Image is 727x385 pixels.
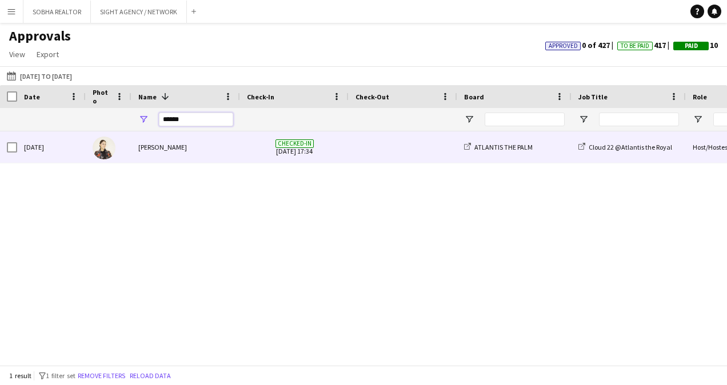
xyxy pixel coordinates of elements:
span: Board [464,93,484,101]
span: Check-Out [355,93,389,101]
button: Reload data [127,370,173,382]
span: Approved [549,42,578,50]
span: Cloud 22 @Atlantis the Royal [589,143,672,151]
span: View [9,49,25,59]
span: 417 [617,40,673,50]
span: Check-In [247,93,274,101]
span: 0 of 427 [545,40,617,50]
div: [DATE] [17,131,86,163]
span: To Be Paid [621,42,649,50]
button: Open Filter Menu [578,114,589,125]
span: [DATE] 17:34 [247,131,342,163]
span: Export [37,49,59,59]
button: [DATE] to [DATE] [5,69,74,83]
input: Name Filter Input [159,113,233,126]
span: Name [138,93,157,101]
input: Board Filter Input [485,113,565,126]
span: Job Title [578,93,608,101]
a: ATLANTIS THE PALM [464,143,533,151]
span: Checked-in [275,139,314,148]
a: View [5,47,30,62]
span: Paid [685,42,698,50]
span: 10 [673,40,718,50]
span: ATLANTIS THE PALM [474,143,533,151]
button: SOBHA REALTOR [23,1,91,23]
button: SIGHT AGENCY / NETWORK [91,1,187,23]
span: Date [24,93,40,101]
a: Cloud 22 @Atlantis the Royal [578,143,672,151]
input: Job Title Filter Input [599,113,679,126]
span: Photo [93,88,111,105]
img: Nicole Vega [93,137,115,159]
button: Open Filter Menu [138,114,149,125]
button: Remove filters [75,370,127,382]
button: Open Filter Menu [464,114,474,125]
button: Open Filter Menu [693,114,703,125]
span: 1 filter set [46,371,75,380]
div: [PERSON_NAME] [131,131,240,163]
a: Export [32,47,63,62]
span: Role [693,93,707,101]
